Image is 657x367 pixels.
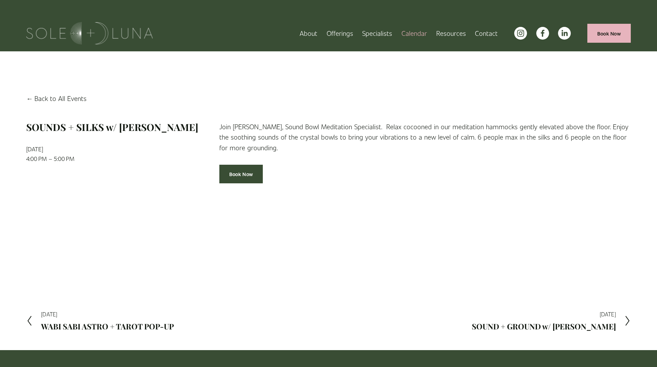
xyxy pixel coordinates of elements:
[219,121,631,153] p: Join [PERSON_NAME], Sound Bowl Meditation Specialist. Relax cocooned in our meditation hammocks g...
[327,28,353,39] span: Offerings
[475,27,498,39] a: Contact
[26,93,87,104] a: Back to All Events
[472,323,616,330] h2: SOUND + GROUND w/ [PERSON_NAME]
[219,165,263,184] a: Book Now
[327,27,353,39] a: folder dropdown
[26,145,43,153] time: [DATE]
[514,27,527,40] a: instagram-unauth
[362,27,392,39] a: Specialists
[436,28,466,39] span: Resources
[472,312,616,317] div: [DATE]
[300,27,317,39] a: About
[41,323,174,330] h2: WABI SABI ASTRO + TAROT POP-UP
[536,27,549,40] a: facebook-unauth
[26,22,153,44] img: Sole + Luna
[472,312,631,330] a: [DATE] SOUND + GROUND w/ [PERSON_NAME]
[558,27,571,40] a: LinkedIn
[587,24,631,43] a: Book Now
[26,155,47,162] time: 4:00 PM
[26,121,208,133] h1: SOUNDS + SILKS w/ [PERSON_NAME]
[26,312,174,330] a: [DATE] WABI SABI ASTRO + TAROT POP-UP
[41,312,174,317] div: [DATE]
[401,27,427,39] a: Calendar
[436,27,466,39] a: folder dropdown
[54,155,74,162] time: 5:00 PM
